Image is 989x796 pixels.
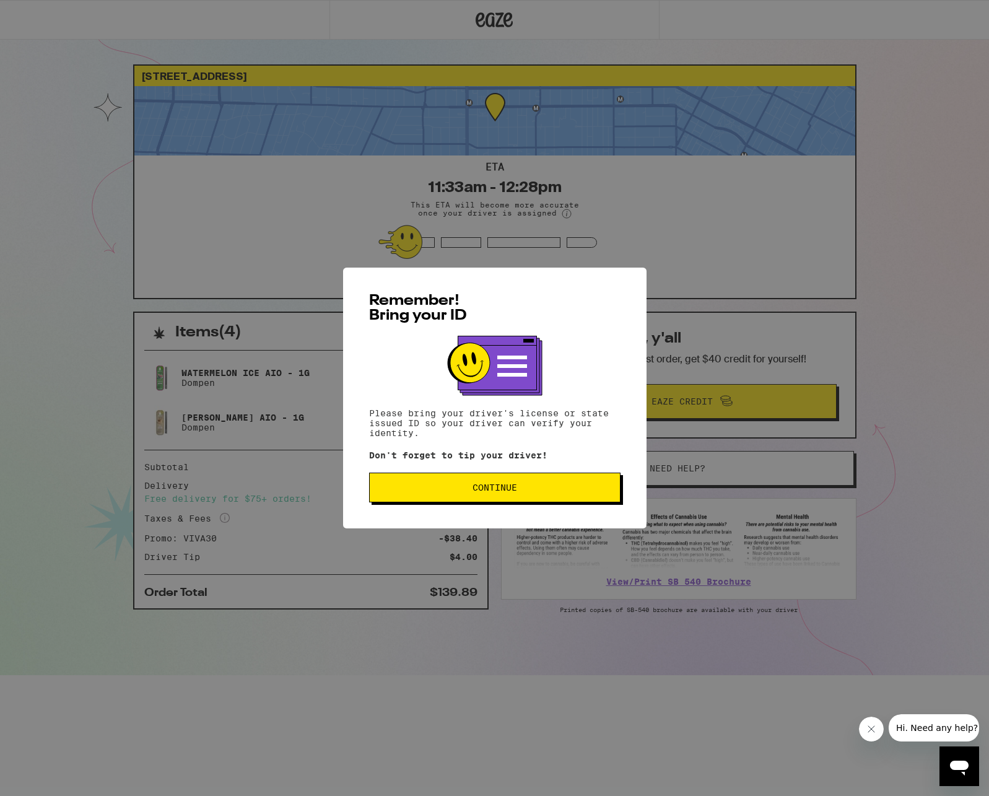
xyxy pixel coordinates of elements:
[369,408,621,438] p: Please bring your driver's license or state issued ID so your driver can verify your identity.
[369,294,467,323] span: Remember! Bring your ID
[889,714,979,741] iframe: Message from company
[369,473,621,502] button: Continue
[369,450,621,460] p: Don't forget to tip your driver!
[939,746,979,786] iframe: Button to launch messaging window
[473,483,517,492] span: Continue
[859,717,884,741] iframe: Close message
